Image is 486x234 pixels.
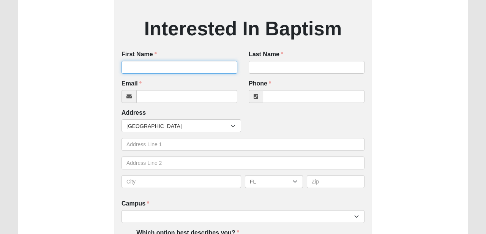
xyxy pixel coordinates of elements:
[121,138,364,151] input: Address Line 1
[121,79,142,88] label: Email
[121,109,146,117] label: Address
[121,199,149,208] label: Campus
[121,157,364,169] input: Address Line 2
[249,50,283,59] label: Last Name
[121,175,241,188] input: City
[121,17,364,40] h2: Interested In Baptism
[249,79,271,88] label: Phone
[307,175,365,188] input: Zip
[121,50,157,59] label: First Name
[126,120,231,133] span: [GEOGRAPHIC_DATA]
